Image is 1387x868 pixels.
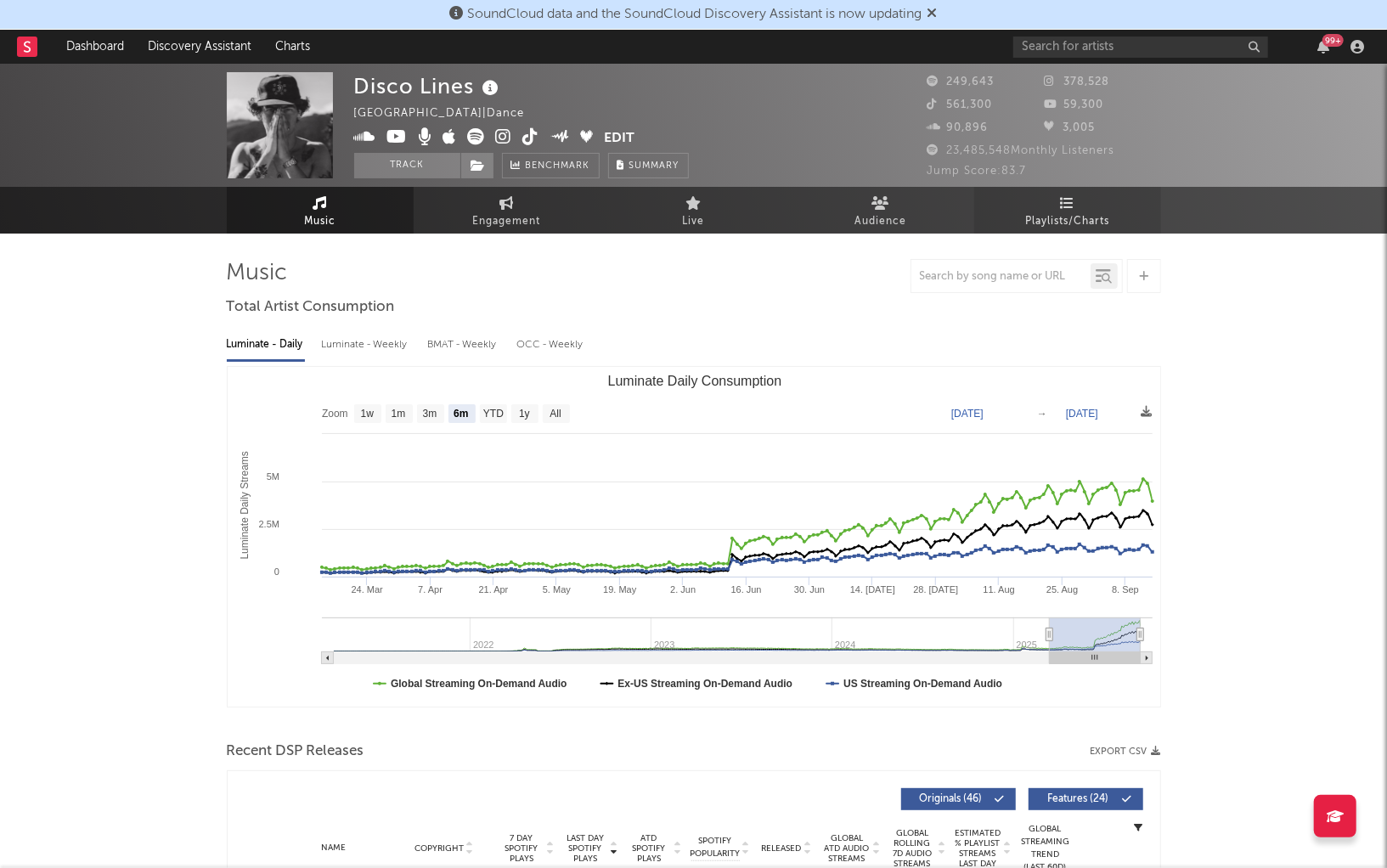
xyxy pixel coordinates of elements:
[354,72,504,100] div: Disco Lines
[983,584,1014,595] text: 11. Aug
[913,584,958,595] text: 28. [DATE]
[1066,408,1098,420] text: [DATE]
[1025,211,1109,232] span: Playlists/Charts
[482,409,503,420] text: YTD
[1029,788,1143,810] button: Features(24)
[258,519,279,529] text: 2.5M
[227,330,305,359] div: Luminate - Daily
[951,408,984,420] text: [DATE]
[600,187,787,234] a: Live
[607,374,781,388] text: Luminate Daily Consumption
[227,187,414,234] a: Music
[478,584,508,595] text: 21. Apr
[690,835,740,860] span: Spotify Popularity
[843,678,1002,690] text: US Streaming On-Demand Audio
[1044,76,1109,87] span: 378,528
[927,122,989,133] span: 90,896
[526,156,590,177] span: Benchmark
[1046,584,1078,595] text: 25. Aug
[1044,122,1095,133] span: 3,005
[418,584,443,595] text: 7. Apr
[468,8,922,21] span: SoundCloud data and the SoundCloud Discovery Assistant is now updating
[617,678,792,690] text: Ex-US Streaming On-Demand Audio
[901,788,1016,810] button: Originals(46)
[787,187,974,234] a: Audience
[391,409,405,420] text: 1m
[762,843,802,854] span: Released
[670,584,696,595] text: 2. Jun
[1322,34,1344,47] div: 99 +
[502,153,600,178] a: Benchmark
[912,794,990,804] span: Originals ( 46 )
[304,211,335,232] span: Music
[1317,40,1329,54] button: 99+
[824,833,871,864] span: Global ATD Audio Streams
[629,161,679,171] span: Summary
[793,584,824,595] text: 30. Jun
[239,451,251,559] text: Luminate Daily Streams
[730,584,761,595] text: 16. Jun
[354,104,544,124] div: [GEOGRAPHIC_DATA] | Dance
[454,409,468,420] text: 6m
[266,471,279,482] text: 5M
[683,211,705,232] span: Live
[1037,408,1047,420] text: →
[351,584,383,595] text: 24. Mar
[974,187,1161,234] a: Playlists/Charts
[227,297,395,318] span: Total Artist Consumption
[422,409,437,420] text: 3m
[854,211,906,232] span: Audience
[927,8,938,21] span: Dismiss
[927,166,1027,177] span: Jump Score: 83.7
[279,842,390,854] div: Name
[414,843,464,854] span: Copyright
[414,187,600,234] a: Engagement
[54,30,136,64] a: Dashboard
[1044,99,1103,110] span: 59,300
[927,145,1115,156] span: 23,485,548 Monthly Listeners
[627,833,672,864] span: ATD Spotify Plays
[542,584,571,595] text: 5. May
[911,270,1091,284] input: Search by song name or URL
[604,128,634,149] button: Edit
[1112,584,1139,595] text: 8. Sep
[603,584,637,595] text: 19. May
[1091,747,1161,757] button: Export CSV
[927,99,993,110] span: 561,300
[136,30,263,64] a: Discovery Assistant
[550,409,561,420] text: All
[849,584,894,595] text: 14. [DATE]
[322,409,348,420] text: Zoom
[608,153,689,178] button: Summary
[322,330,411,359] div: Luminate - Weekly
[228,367,1161,707] svg: Luminate Daily Consumption
[428,330,500,359] div: BMAT - Weekly
[227,741,364,762] span: Recent DSP Releases
[273,566,279,577] text: 0
[263,30,322,64] a: Charts
[499,833,544,864] span: 7 Day Spotify Plays
[517,330,585,359] div: OCC - Weekly
[391,678,567,690] text: Global Streaming On-Demand Audio
[473,211,541,232] span: Engagement
[360,409,374,420] text: 1w
[1040,794,1118,804] span: Features ( 24 )
[519,409,530,420] text: 1y
[354,153,460,178] button: Track
[1013,37,1268,58] input: Search for artists
[563,833,608,864] span: Last Day Spotify Plays
[927,76,995,87] span: 249,643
